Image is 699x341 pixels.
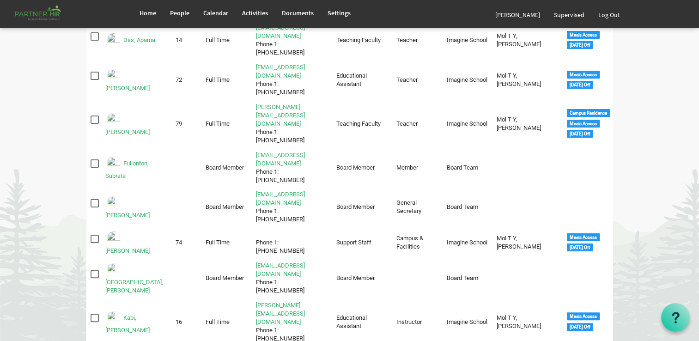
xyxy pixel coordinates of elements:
td: George, Samson is template cell column header Full Name [101,189,171,226]
span: Activities [242,9,268,17]
div: [DATE] Off [567,244,593,251]
td: Mol T Y, Smitha column header Supervisor [492,22,563,59]
td: Board Team column header Departments [442,260,492,297]
a: [PERSON_NAME] [105,85,150,91]
td: Teaching Faculty column header Position [332,22,392,59]
img: Emp-2633ee26-115b-439e-a7b8-ddb0d1dd37df.png [105,111,122,128]
td: Educational Assistant column header Position [332,61,392,98]
td: column header ID [171,189,201,226]
div: [DATE] Off [567,130,593,138]
td: Member column header Job Title [392,149,443,186]
td: Teacher column header Job Title [392,22,443,59]
td: Das, Lisa is template cell column header Full Name [101,61,171,98]
td: column header Job Title [392,260,443,297]
td: Mol T Y, Smitha column header Supervisor [492,101,563,146]
td: Full Time column header Personnel Type [201,61,252,98]
td: Imagine School column header Departments [442,61,492,98]
a: [PERSON_NAME] [488,2,547,28]
td: Jena, Micky Sanjib is template cell column header Full Name [101,260,171,297]
td: 72 column header ID [171,61,201,98]
img: Emp-cac59d6d-6ce8-4acf-8e3c-086373440de6.png [105,155,122,172]
td: column header ID [171,149,201,186]
td: Board Member column header Personnel Type [201,149,252,186]
a: Supervised [547,2,591,28]
td: Board Member column header Position [332,149,392,186]
img: Emp-a83bfb42-0f5f-463c-869c-0ed82ff50f90.png [105,230,122,247]
div: Meals Access [567,312,600,320]
td: <div class="tag label label-default">Meals Access</div> <div class="tag label label-default">Sund... [563,228,613,257]
td: Teaching Faculty column header Position [332,101,392,146]
td: Fullonton, Subrata is template cell column header Full Name [101,149,171,186]
a: Fullonton, Subrata [105,159,149,179]
td: fullontons@gmail.comPhone 1: +917032207410 is template cell column header Contact Info [252,149,332,186]
td: Board Member column header Position [332,189,392,226]
td: Support Staff column header Position [332,228,392,257]
td: 79 column header ID [171,101,201,146]
img: Emp-185d491c-97f5-4e8b-837e-d12e7bc2f190.png [105,32,122,49]
div: Meals Access [567,71,600,79]
td: column header Tags [563,189,613,226]
td: General Secretary column header Job Title [392,189,443,226]
td: Imagine School column header Departments [442,22,492,59]
a: Das, Aparna [123,37,155,43]
img: Emp-bb320c71-32d4-47a5-8c64-70be61bf7c75.png [105,195,122,211]
span: Supervised [554,11,584,19]
td: Phone 1: +919827685342 is template cell column header Contact Info [252,228,332,257]
a: [PERSON_NAME] [105,128,150,135]
span: People [170,9,189,17]
td: Board Member column header Position [332,260,392,297]
td: Teacher column header Job Title [392,61,443,98]
td: column header Tags [563,260,613,297]
div: Meals Access [567,233,600,241]
div: Meals Access [567,120,600,128]
td: Board Member column header Personnel Type [201,260,252,297]
div: Campus Residence [567,109,610,117]
td: gs@stepind.orgPhone 1: +919123558022 is template cell column header Contact Info [252,189,332,226]
span: Home [140,9,156,17]
td: column header Supervisor [492,189,563,226]
td: 14 column header ID [171,22,201,59]
div: [DATE] Off [567,81,593,89]
td: Das, Aparna is template cell column header Full Name [101,22,171,59]
a: [GEOGRAPHIC_DATA], [PERSON_NAME] [105,279,163,294]
td: Mol T Y, Smitha column header Supervisor [492,61,563,98]
a: [EMAIL_ADDRESS][DOMAIN_NAME] [256,152,305,167]
td: checkbox [86,228,102,257]
a: Log Out [591,2,627,28]
td: <div class="tag label label-default">Campus Residence</div> <div class="tag label label-default">... [563,101,613,146]
a: [EMAIL_ADDRESS][DOMAIN_NAME] [256,191,305,206]
td: aparna@imagineschools.inPhone 1: +919668736179 is template cell column header Contact Info [252,22,332,59]
a: [PERSON_NAME][EMAIL_ADDRESS][DOMAIN_NAME] [256,302,305,325]
td: Imagine School column header Departments [442,228,492,257]
td: checkbox [86,22,102,59]
td: column header Supervisor [492,260,563,297]
div: Meals Access [567,31,600,39]
td: <div class="tag label label-default">Meals Access</div> <div class="tag label label-default">Sund... [563,22,613,59]
td: checkbox [86,149,102,186]
a: [PERSON_NAME][EMAIL_ADDRESS][DOMAIN_NAME] [256,104,305,127]
td: Full Time column header Personnel Type [201,22,252,59]
span: Settings [328,9,351,17]
span: Calendar [203,9,228,17]
a: [PERSON_NAME] [105,247,150,254]
td: checkbox [86,260,102,297]
a: [EMAIL_ADDRESS][DOMAIN_NAME] [256,262,305,277]
td: Board Member column header Personnel Type [201,189,252,226]
td: 74 column header ID [171,228,201,257]
img: Emp-d106ab57-77a4-460e-8e39-c3c217cc8641.png [105,67,122,84]
td: mickysanjibjena@stepind.orgPhone 1: +919078214189 is template cell column header Contact Info [252,260,332,297]
td: checkbox [86,101,102,146]
td: column header Tags [563,149,613,186]
div: [DATE] Off [567,41,593,49]
span: Documents [282,9,314,17]
img: Emp-314a2e4f-2472-495b-91ee-46af4e604102.png [105,262,122,278]
div: [DATE] Off [567,323,593,331]
a: Kabi, [PERSON_NAME] [105,314,150,334]
td: shobha@imagineschools.inPhone 1: +919102065904 is template cell column header Contact Info [252,101,332,146]
td: checkbox [86,189,102,226]
td: Imagine School column header Departments [442,101,492,146]
td: <div class="tag label label-default">Meals Access</div> <div class="tag label label-default">Sund... [563,61,613,98]
td: Teacher column header Job Title [392,101,443,146]
td: Campus & Facilities column header Job Title [392,228,443,257]
td: checkbox [86,61,102,98]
